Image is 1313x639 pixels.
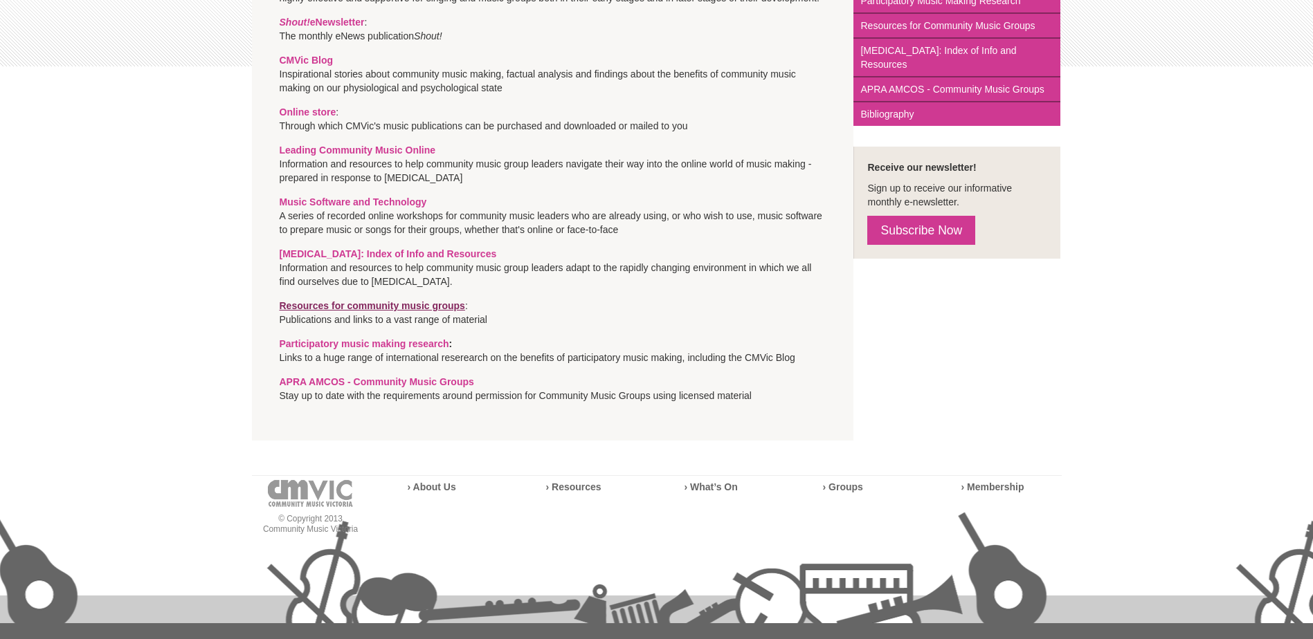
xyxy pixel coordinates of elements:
p: : Publications and links to a vast range of material [280,299,826,326]
a: Bibliography [853,102,1060,126]
a: APRA AMCOS - Community Music Groups [853,77,1060,102]
img: cmvic-logo-footer.png [268,480,353,507]
p: A series of recorded online workshops for community music leaders who are already using, or who w... [280,195,826,237]
a: Subscribe Now [867,216,975,245]
p: © Copyright 2013 Community Music Victoria [252,514,370,535]
a: [MEDICAL_DATA]: Index of Info and Resources [280,248,497,259]
a: Music Software and Technology [280,196,427,207]
p: : The monthly eNews publication [280,15,826,43]
p: Inspirational stories about community music making, factual analysis and findings about the benef... [280,53,826,95]
p: Information and resources to help community music group leaders navigate their way into the onlin... [280,143,826,185]
a: CMVic Blog [280,55,334,66]
a: Shout!eNewsletter [280,17,365,28]
p: Sign up to receive our informative monthly e-newsletter. [867,181,1047,209]
p: Information and resources to help community music group leaders adapt to the rapidly changing env... [280,247,826,288]
p: Stay up to date with the requirements around permission for Community Music Groups using licensed... [280,375,826,402]
a: › Resources [546,481,601,492]
a: Leading Community Music Online [280,145,436,156]
em: Shout! [414,30,442,41]
a: Resources for Community Music Groups [853,14,1060,39]
a: [MEDICAL_DATA]: Index of Info and Resources [853,39,1060,77]
a: › About Us [408,481,456,492]
p: : Through which CMVic's music publications can be purchased and downloaded or mailed to you [280,105,826,133]
a: › Membership [961,481,1024,492]
strong: Receive our newsletter! [867,162,976,173]
p: Links to a huge range of international reserearch on the benefits of participatory music making, ... [280,337,826,364]
a: Resources for community music groups [280,300,465,311]
strong: : [280,338,453,349]
a: › Groups [823,481,863,492]
a: Participatory music making research [280,338,449,349]
em: Shout! [280,17,310,28]
a: Online store [280,106,336,118]
a: › What’s On [685,481,738,492]
a: APRA AMCOS - Community Music Groups [280,376,474,387]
